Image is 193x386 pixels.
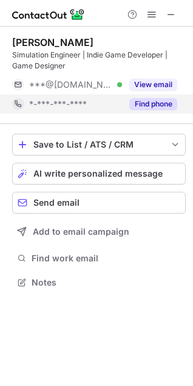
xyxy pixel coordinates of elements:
img: ContactOut v5.3.10 [12,7,85,22]
button: AI write personalized message [12,163,186,185]
button: save-profile-one-click [12,134,186,155]
button: Reveal Button [129,79,177,91]
span: Find work email [32,253,181,264]
span: Add to email campaign [33,227,129,237]
div: Save to List / ATS / CRM [33,140,164,149]
button: Notes [12,274,186,291]
button: Send email [12,192,186,214]
span: Notes [32,277,181,288]
button: Find work email [12,250,186,267]
button: Add to email campaign [12,221,186,243]
span: Send email [33,198,80,208]
div: Simulation Engineer | Indie Game Developer | Game Designer [12,50,186,71]
button: Reveal Button [129,98,177,110]
span: ***@[DOMAIN_NAME] [29,79,113,90]
span: AI write personalized message [33,169,163,178]
div: [PERSON_NAME] [12,36,93,48]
